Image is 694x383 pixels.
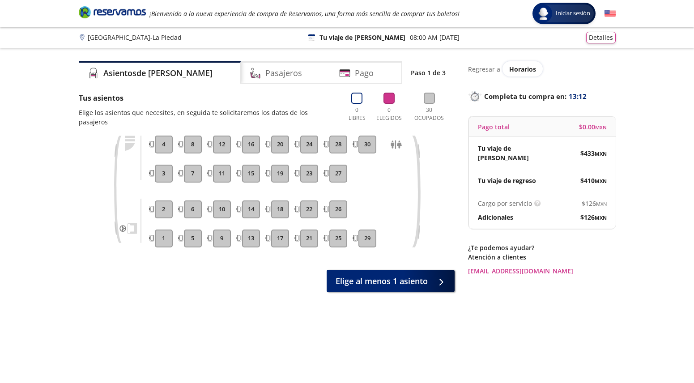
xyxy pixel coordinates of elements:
p: 0 Libres [346,106,368,122]
span: Iniciar sesión [552,9,594,18]
p: Tu viaje de [PERSON_NAME] [319,33,405,42]
p: Tu viaje de regreso [478,176,536,185]
button: 20 [271,136,289,153]
button: 7 [184,165,202,183]
button: 27 [329,165,347,183]
span: $ 410 [580,176,607,185]
span: Elige al menos 1 asiento [336,275,428,287]
button: 2 [155,200,173,218]
button: 23 [300,165,318,183]
p: Adicionales [478,213,513,222]
a: Brand Logo [79,5,146,21]
em: ¡Bienvenido a la nueva experiencia de compra de Reservamos, una forma más sencilla de comprar tus... [149,9,460,18]
button: 21 [300,230,318,247]
button: 18 [271,200,289,218]
h4: Asientos de [PERSON_NAME] [103,67,213,79]
p: Completa tu compra en : [468,90,616,102]
button: 30 [358,136,376,153]
p: [GEOGRAPHIC_DATA] - La Piedad [88,33,182,42]
button: 19 [271,165,289,183]
div: Regresar a ver horarios [468,61,616,77]
button: 29 [358,230,376,247]
button: 11 [213,165,231,183]
p: Cargo por servicio [478,199,532,208]
small: MXN [595,124,607,131]
button: 14 [242,200,260,218]
button: 17 [271,230,289,247]
i: Brand Logo [79,5,146,19]
span: $ 0.00 [579,122,607,132]
button: 10 [213,200,231,218]
button: 24 [300,136,318,153]
button: 12 [213,136,231,153]
a: [EMAIL_ADDRESS][DOMAIN_NAME] [468,266,616,276]
p: ¿Te podemos ayudar? [468,243,616,252]
p: Atención a clientes [468,252,616,262]
p: Pago total [478,122,510,132]
button: 13 [242,230,260,247]
button: 1 [155,230,173,247]
button: 16 [242,136,260,153]
span: $ 433 [580,149,607,158]
button: 15 [242,165,260,183]
p: 0 Elegidos [374,106,404,122]
button: 4 [155,136,173,153]
small: MXN [596,200,607,207]
button: 25 [329,230,347,247]
button: 3 [155,165,173,183]
span: $ 126 [582,199,607,208]
button: English [605,8,616,19]
p: Tu viaje de [PERSON_NAME] [478,144,542,162]
p: Elige los asientos que necesites, en seguida te solicitaremos los datos de los pasajeros [79,108,337,127]
h4: Pasajeros [265,67,302,79]
span: 13:12 [569,91,587,102]
button: 5 [184,230,202,247]
p: 08:00 AM [DATE] [410,33,460,42]
button: 28 [329,136,347,153]
h4: Pago [355,67,374,79]
p: Tus asientos [79,93,337,103]
button: 9 [213,230,231,247]
p: Regresar a [468,64,500,74]
span: Horarios [509,65,536,73]
button: Elige al menos 1 asiento [327,270,455,292]
small: MXN [595,214,607,221]
span: $ 126 [580,213,607,222]
button: 6 [184,200,202,218]
p: 30 Ocupados [411,106,448,122]
button: 8 [184,136,202,153]
button: 22 [300,200,318,218]
button: Detalles [586,32,616,43]
p: Paso 1 de 3 [411,68,446,77]
small: MXN [595,178,607,184]
small: MXN [595,150,607,157]
button: 26 [329,200,347,218]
